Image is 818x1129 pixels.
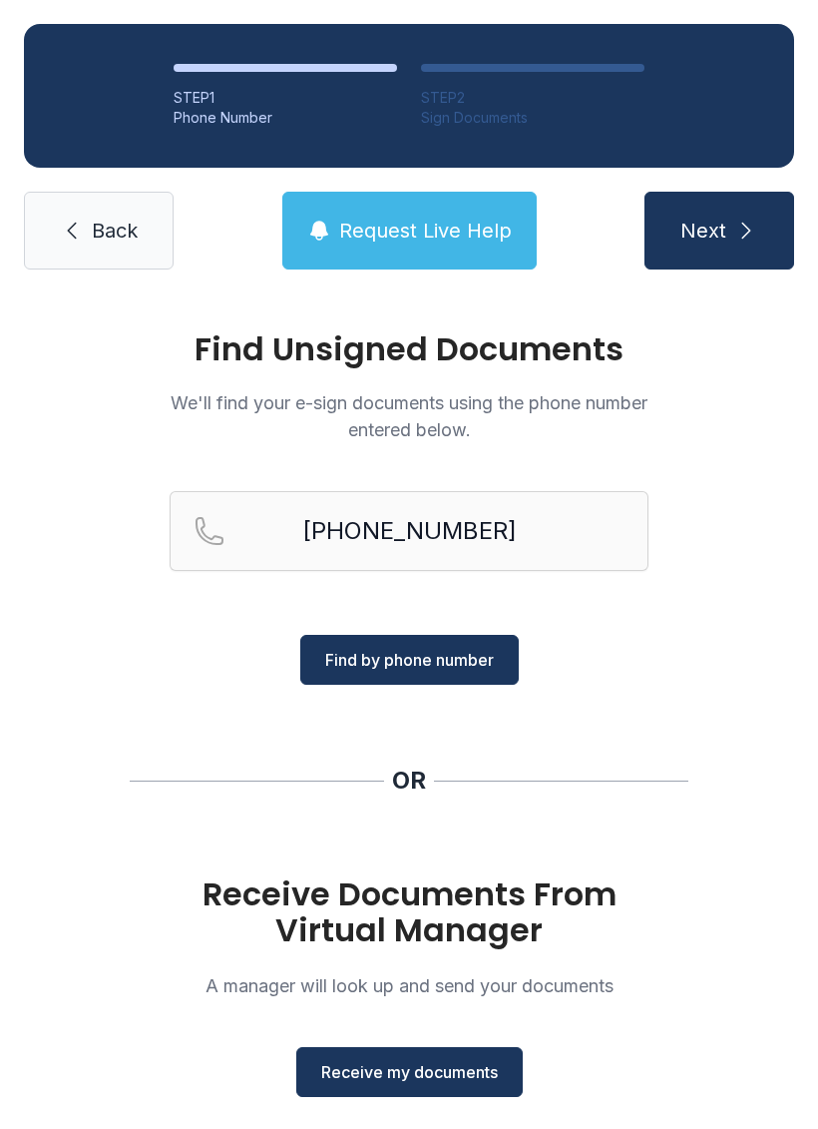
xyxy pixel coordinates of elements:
[170,491,648,571] input: Reservation phone number
[170,972,648,999] p: A manager will look up and send your documents
[392,765,426,797] div: OR
[170,389,648,443] p: We'll find your e-sign documents using the phone number entered below.
[325,648,494,672] span: Find by phone number
[421,108,644,128] div: Sign Documents
[421,88,644,108] div: STEP 2
[339,217,512,245] span: Request Live Help
[174,108,397,128] div: Phone Number
[680,217,726,245] span: Next
[170,876,648,948] h1: Receive Documents From Virtual Manager
[321,1060,498,1084] span: Receive my documents
[174,88,397,108] div: STEP 1
[170,333,648,365] h1: Find Unsigned Documents
[92,217,138,245] span: Back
